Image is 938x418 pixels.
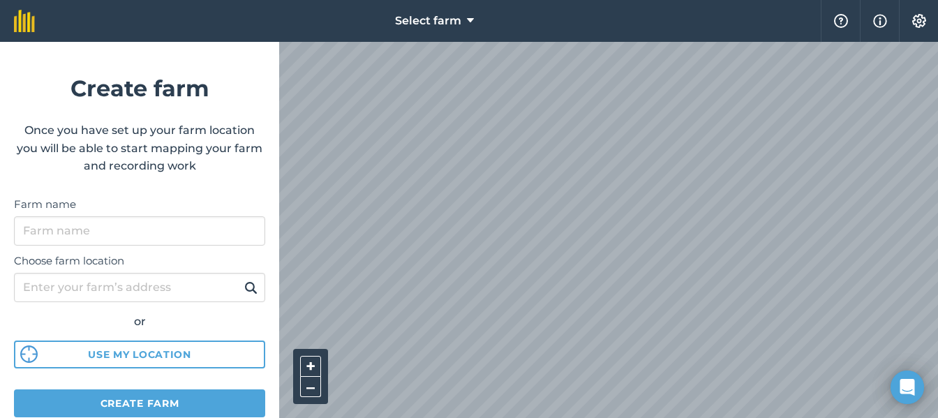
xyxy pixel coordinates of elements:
[891,371,924,404] div: Open Intercom Messenger
[300,356,321,377] button: +
[14,216,265,246] input: Farm name
[395,13,461,29] span: Select farm
[14,10,35,32] img: fieldmargin Logo
[300,377,321,397] button: –
[14,196,265,213] label: Farm name
[244,279,258,296] img: svg+xml;base64,PHN2ZyB4bWxucz0iaHR0cDovL3d3dy53My5vcmcvMjAwMC9zdmciIHdpZHRoPSIxOSIgaGVpZ2h0PSIyNC...
[14,273,265,302] input: Enter your farm’s address
[14,121,265,175] p: Once you have set up your farm location you will be able to start mapping your farm and recording...
[873,13,887,29] img: svg+xml;base64,PHN2ZyB4bWxucz0iaHR0cDovL3d3dy53My5vcmcvMjAwMC9zdmciIHdpZHRoPSIxNyIgaGVpZ2h0PSIxNy...
[20,345,38,363] img: svg%3e
[14,253,265,269] label: Choose farm location
[14,389,265,417] button: Create farm
[14,341,265,368] button: Use my location
[14,313,265,331] div: or
[833,14,849,28] img: A question mark icon
[911,14,928,28] img: A cog icon
[14,70,265,106] h1: Create farm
